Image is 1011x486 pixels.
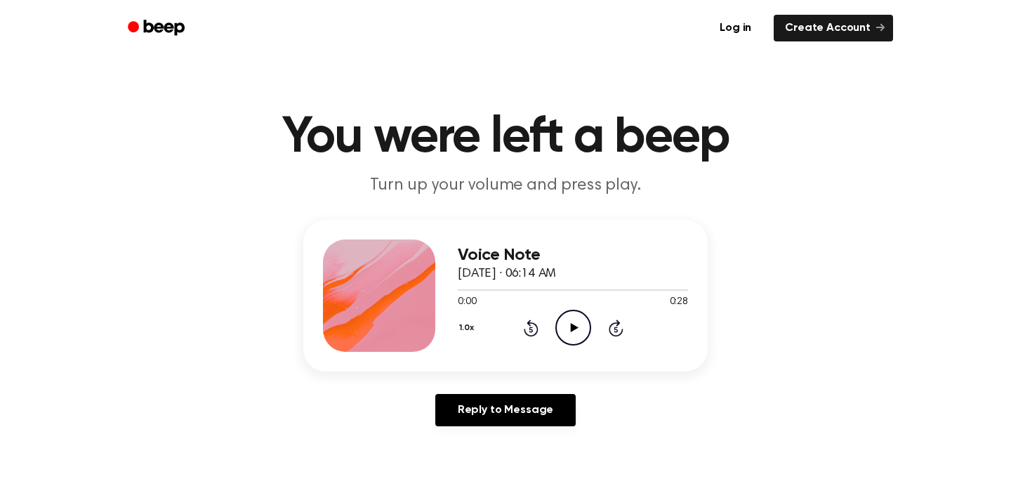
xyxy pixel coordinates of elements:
[146,112,865,163] h1: You were left a beep
[118,15,197,42] a: Beep
[458,295,476,310] span: 0:00
[706,12,765,44] a: Log in
[236,174,775,197] p: Turn up your volume and press play.
[670,295,688,310] span: 0:28
[458,246,688,265] h3: Voice Note
[435,394,576,426] a: Reply to Message
[458,268,556,280] span: [DATE] · 06:14 AM
[458,316,479,340] button: 1.0x
[774,15,893,41] a: Create Account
